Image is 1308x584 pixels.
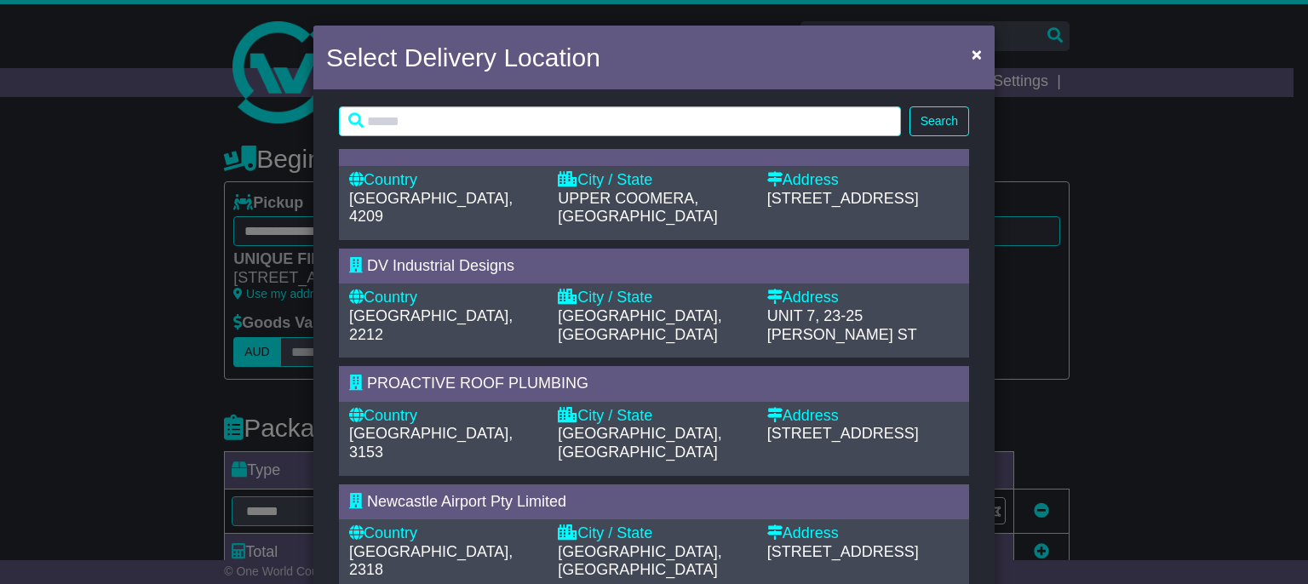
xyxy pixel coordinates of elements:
[349,425,513,461] span: [GEOGRAPHIC_DATA], 3153
[349,407,541,426] div: Country
[767,171,959,190] div: Address
[558,171,749,190] div: City / State
[367,493,566,510] span: Newcastle Airport Pty Limited
[349,171,541,190] div: Country
[558,543,721,579] span: [GEOGRAPHIC_DATA], [GEOGRAPHIC_DATA]
[972,44,982,64] span: ×
[767,289,959,307] div: Address
[349,543,513,579] span: [GEOGRAPHIC_DATA], 2318
[558,407,749,426] div: City / State
[558,425,721,461] span: [GEOGRAPHIC_DATA], [GEOGRAPHIC_DATA]
[767,524,959,543] div: Address
[558,190,717,226] span: UPPER COOMERA, [GEOGRAPHIC_DATA]
[367,257,514,274] span: DV Industrial Designs
[767,307,917,343] span: UNIT 7, 23-25 [PERSON_NAME] ST
[767,543,919,560] span: [STREET_ADDRESS]
[558,307,721,343] span: [GEOGRAPHIC_DATA], [GEOGRAPHIC_DATA]
[367,375,588,392] span: PROACTIVE ROOF PLUMBING
[767,407,959,426] div: Address
[558,289,749,307] div: City / State
[349,524,541,543] div: Country
[909,106,969,136] button: Search
[326,38,600,77] h4: Select Delivery Location
[558,524,749,543] div: City / State
[767,425,919,442] span: [STREET_ADDRESS]
[963,37,990,72] button: Close
[349,307,513,343] span: [GEOGRAPHIC_DATA], 2212
[349,289,541,307] div: Country
[767,190,919,207] span: [STREET_ADDRESS]
[349,190,513,226] span: [GEOGRAPHIC_DATA], 4209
